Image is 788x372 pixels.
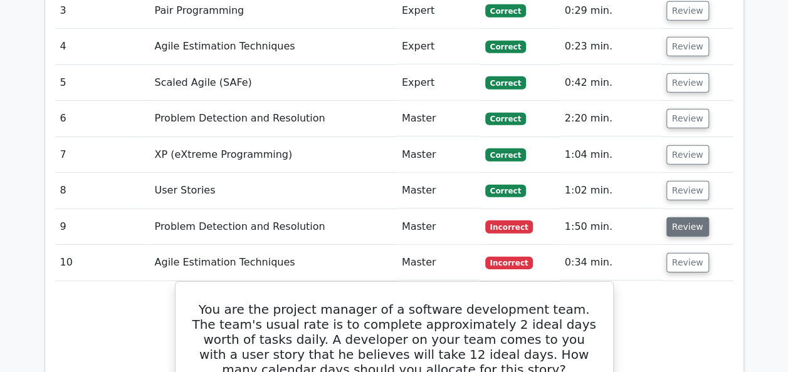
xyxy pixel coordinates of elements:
[666,37,709,56] button: Review
[485,220,533,233] span: Incorrect
[666,181,709,200] button: Review
[666,109,709,128] button: Review
[397,245,480,281] td: Master
[55,209,150,245] td: 9
[485,41,526,53] span: Correct
[149,29,396,65] td: Agile Estimation Techniques
[397,209,480,245] td: Master
[149,209,396,245] td: Problem Detection and Resolution
[397,101,480,137] td: Master
[149,245,396,281] td: Agile Estimation Techniques
[55,173,150,209] td: 8
[485,185,526,197] span: Correct
[560,65,661,101] td: 0:42 min.
[397,173,480,209] td: Master
[666,145,709,165] button: Review
[485,76,526,89] span: Correct
[149,137,396,173] td: XP (eXtreme Programming)
[149,101,396,137] td: Problem Detection and Resolution
[55,65,150,101] td: 5
[397,137,480,173] td: Master
[666,217,709,237] button: Review
[55,29,150,65] td: 4
[55,137,150,173] td: 7
[149,65,396,101] td: Scaled Agile (SAFe)
[560,101,661,137] td: 2:20 min.
[485,113,526,125] span: Correct
[560,137,661,173] td: 1:04 min.
[397,65,480,101] td: Expert
[485,257,533,269] span: Incorrect
[666,253,709,272] button: Review
[560,173,661,209] td: 1:02 min.
[55,101,150,137] td: 6
[485,4,526,17] span: Correct
[666,73,709,93] button: Review
[560,209,661,245] td: 1:50 min.
[485,148,526,161] span: Correct
[560,29,661,65] td: 0:23 min.
[666,1,709,21] button: Review
[560,245,661,281] td: 0:34 min.
[397,29,480,65] td: Expert
[55,245,150,281] td: 10
[149,173,396,209] td: User Stories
